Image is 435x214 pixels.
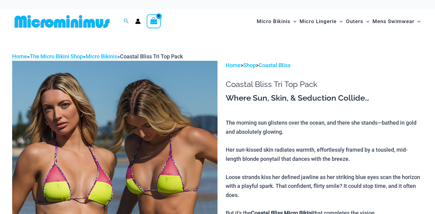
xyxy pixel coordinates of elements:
[257,14,290,29] span: Micro Bikinis
[298,12,344,31] a: Micro LingerieMenu ToggleMenu Toggle
[226,62,241,68] a: Home
[255,12,298,31] a: Micro BikinisMenu ToggleMenu Toggle
[346,14,363,29] span: Outers
[259,62,290,68] a: Coastal Bliss
[226,93,423,103] h3: Where Sun, Skin, & Seduction Collide…
[135,19,141,24] a: Account icon link
[372,14,414,29] span: Mens Swimwear
[30,53,83,60] a: The Micro Bikini Shop
[300,14,337,29] span: Micro Lingerie
[12,15,112,28] img: MM SHOP LOGO FLAT
[337,14,343,29] span: Menu Toggle
[344,12,371,31] a: OutersMenu ToggleMenu Toggle
[414,14,420,29] span: Menu Toggle
[120,53,183,60] span: Coastal Bliss Tri Top Pack
[226,80,423,89] h1: Coastal Bliss Tri Top Pack
[363,14,369,29] span: Menu Toggle
[371,12,422,31] a: Mens SwimwearMenu ToggleMenu Toggle
[86,53,117,60] a: Micro Bikinis
[243,62,256,68] a: Shop
[12,53,27,60] a: Home
[254,11,423,32] nav: Site Navigation
[147,14,161,28] a: View Shopping Cart, empty
[124,18,129,25] a: Search icon link
[12,53,183,60] span: » » »
[290,14,296,29] span: Menu Toggle
[226,61,423,70] p: > >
